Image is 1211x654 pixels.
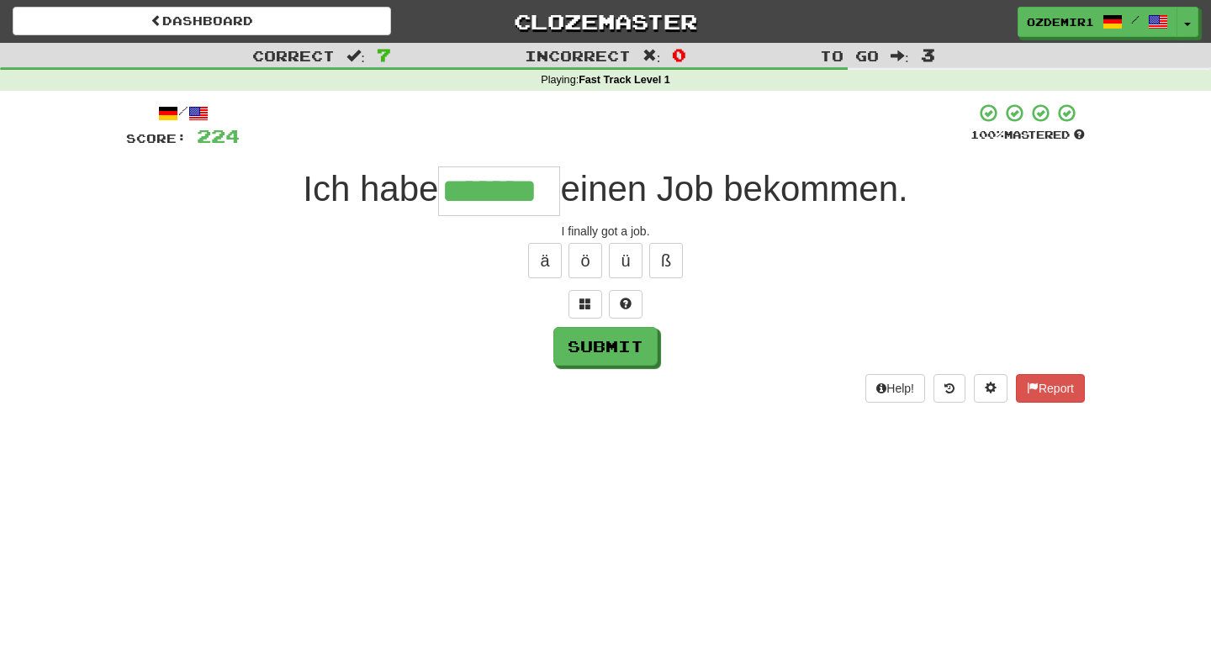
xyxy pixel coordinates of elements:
[346,49,365,63] span: :
[891,49,909,63] span: :
[649,243,683,278] button: ß
[1131,13,1140,25] span: /
[609,290,643,319] button: Single letter hint - you only get 1 per sentence and score half the points! alt+h
[525,47,631,64] span: Incorrect
[672,45,686,65] span: 0
[13,7,391,35] a: Dashboard
[553,327,658,366] button: Submit
[921,45,935,65] span: 3
[1016,374,1085,403] button: Report
[252,47,335,64] span: Correct
[609,243,643,278] button: ü
[126,131,187,145] span: Score:
[568,290,602,319] button: Switch sentence to multiple choice alt+p
[970,128,1085,143] div: Mastered
[126,223,1085,240] div: I finally got a job.
[865,374,925,403] button: Help!
[1027,14,1094,29] span: ozdemir1
[126,103,240,124] div: /
[1018,7,1177,37] a: ozdemir1 /
[197,125,240,146] span: 224
[303,169,438,208] span: Ich habe
[377,45,391,65] span: 7
[933,374,965,403] button: Round history (alt+y)
[416,7,795,36] a: Clozemaster
[643,49,661,63] span: :
[579,74,670,86] strong: Fast Track Level 1
[528,243,562,278] button: ä
[970,128,1004,141] span: 100 %
[560,169,907,208] span: einen Job bekommen.
[820,47,879,64] span: To go
[568,243,602,278] button: ö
